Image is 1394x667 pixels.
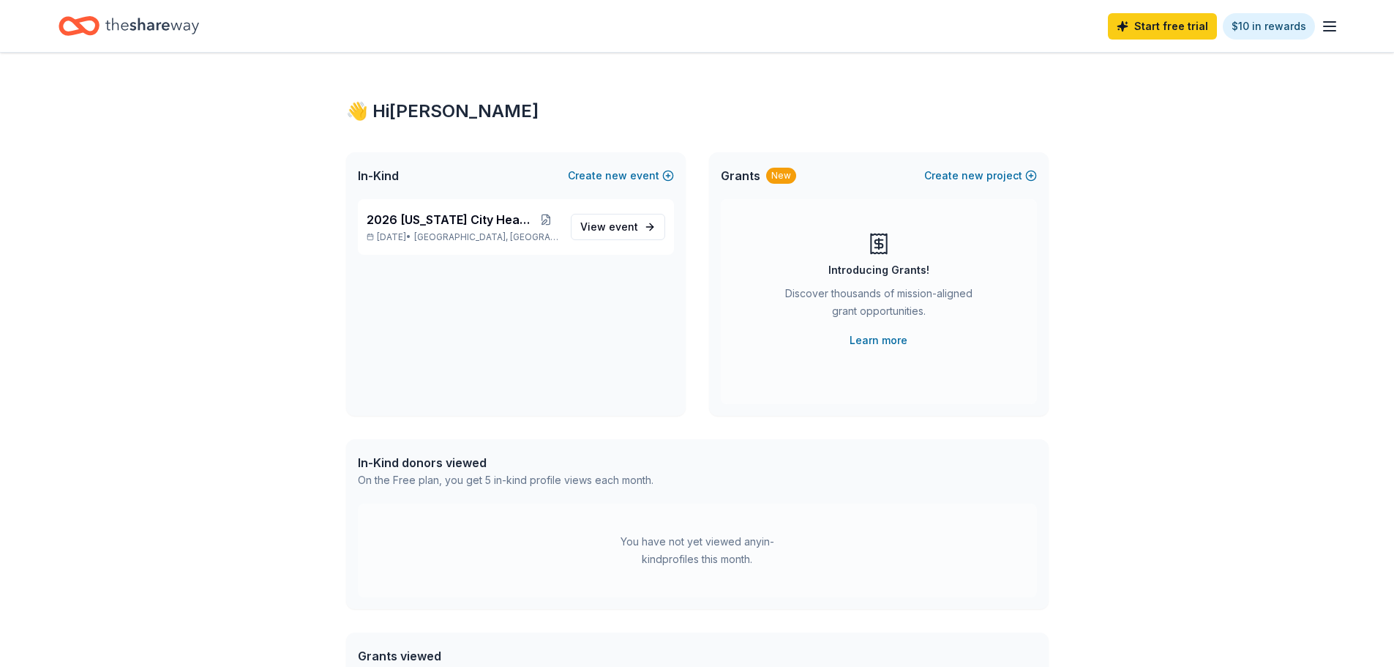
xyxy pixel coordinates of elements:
div: New [766,168,796,184]
a: Home [59,9,199,43]
span: Grants [721,167,760,185]
a: $10 in rewards [1223,13,1315,40]
button: Createnewproject [924,167,1037,185]
div: Grants viewed [358,647,645,665]
span: [GEOGRAPHIC_DATA], [GEOGRAPHIC_DATA] [414,231,558,243]
span: new [962,167,983,185]
span: In-Kind [358,167,399,185]
a: Start free trial [1108,13,1217,40]
span: 2026 [US_STATE] City Heart Ball [367,211,533,228]
div: On the Free plan, you get 5 in-kind profile views each month. [358,472,653,489]
span: new [605,167,627,185]
button: Createnewevent [568,167,674,185]
a: Learn more [850,332,907,349]
p: [DATE] • [367,231,559,243]
div: Introducing Grants! [828,261,929,279]
div: 👋 Hi [PERSON_NAME] [346,100,1049,123]
div: You have not yet viewed any in-kind profiles this month. [606,533,789,568]
div: Discover thousands of mission-aligned grant opportunities. [779,285,978,326]
span: View [580,218,638,236]
div: In-Kind donors viewed [358,454,653,472]
a: View event [571,214,665,240]
span: event [609,220,638,233]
